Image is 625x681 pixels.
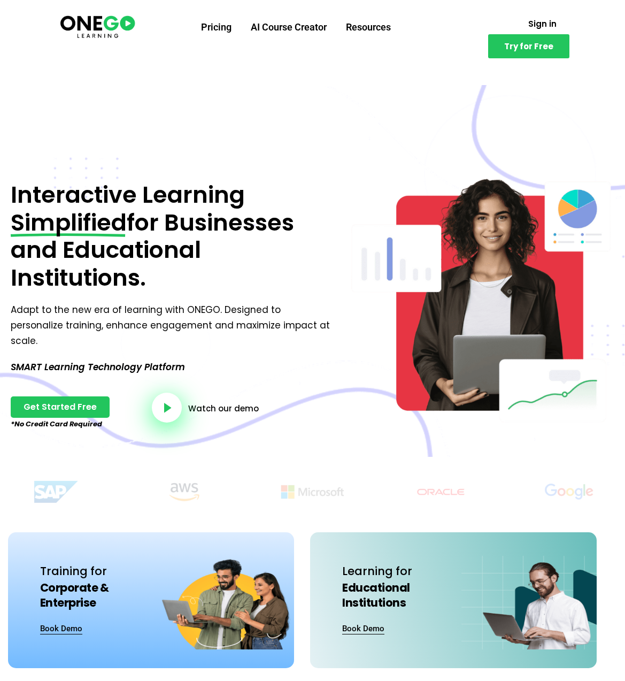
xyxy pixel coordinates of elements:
[134,478,235,506] img: Title
[11,209,127,237] span: Simplified
[528,20,557,28] span: Sign in
[35,562,154,611] h4: Training for
[390,478,491,506] img: Title
[40,625,82,634] a: Book Demo
[191,13,241,41] a: Pricing
[504,42,553,50] span: Try for Free
[11,396,110,418] a: Get Started Free
[152,393,182,423] a: video-button
[188,404,259,412] a: Watch our demo
[24,403,97,411] span: Get Started Free
[518,478,620,506] img: Title
[241,13,336,41] a: AI Course Creator
[337,562,456,611] h4: Learning for
[11,359,332,375] p: SMART Learning Technology Platform
[5,478,107,506] img: Title
[336,13,400,41] a: Resources
[40,580,109,610] span: Corporate & Enterprise
[11,302,332,349] p: Adapt to the new era of learning with ONEGO. Designed to personalize training, enhance engagement...
[11,419,102,429] em: *No Credit Card Required
[488,34,569,58] a: Try for Free
[515,13,569,34] a: Sign in
[262,478,364,506] img: Title
[342,580,410,610] span: Educational Institutions
[11,206,294,294] span: for Businesses and Educational Institutions.
[342,625,384,634] a: Book Demo
[11,179,245,211] span: Interactive Learning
